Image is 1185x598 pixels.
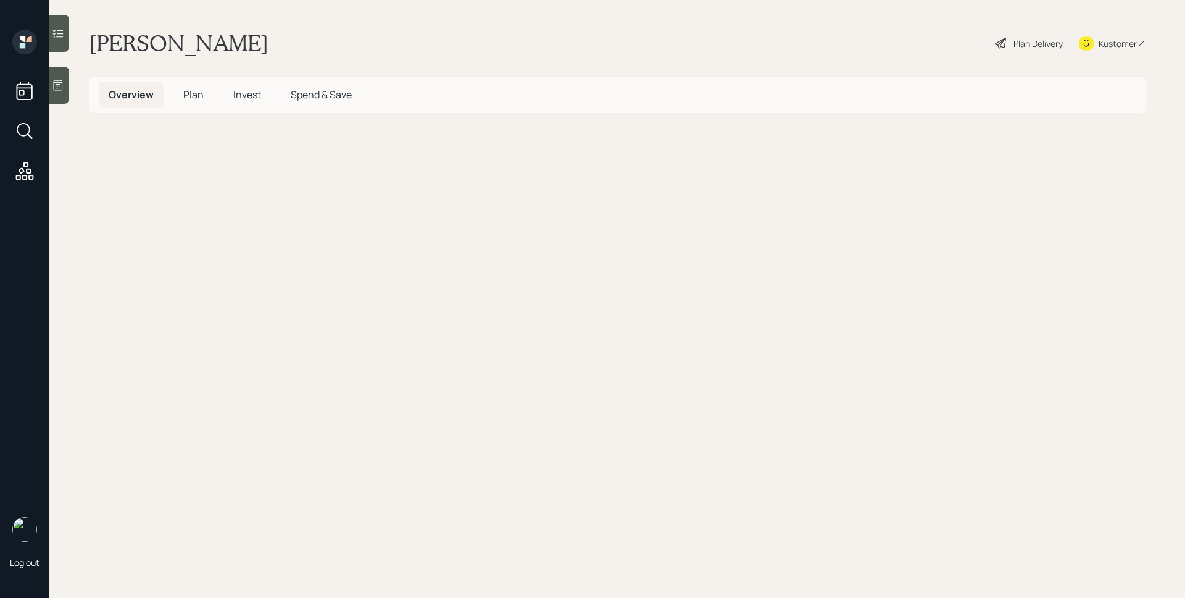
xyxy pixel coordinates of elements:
[89,30,268,57] h1: [PERSON_NAME]
[1013,37,1063,50] div: Plan Delivery
[109,88,154,101] span: Overview
[12,517,37,542] img: james-distasi-headshot.png
[291,88,352,101] span: Spend & Save
[233,88,261,101] span: Invest
[10,557,39,568] div: Log out
[183,88,204,101] span: Plan
[1099,37,1137,50] div: Kustomer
